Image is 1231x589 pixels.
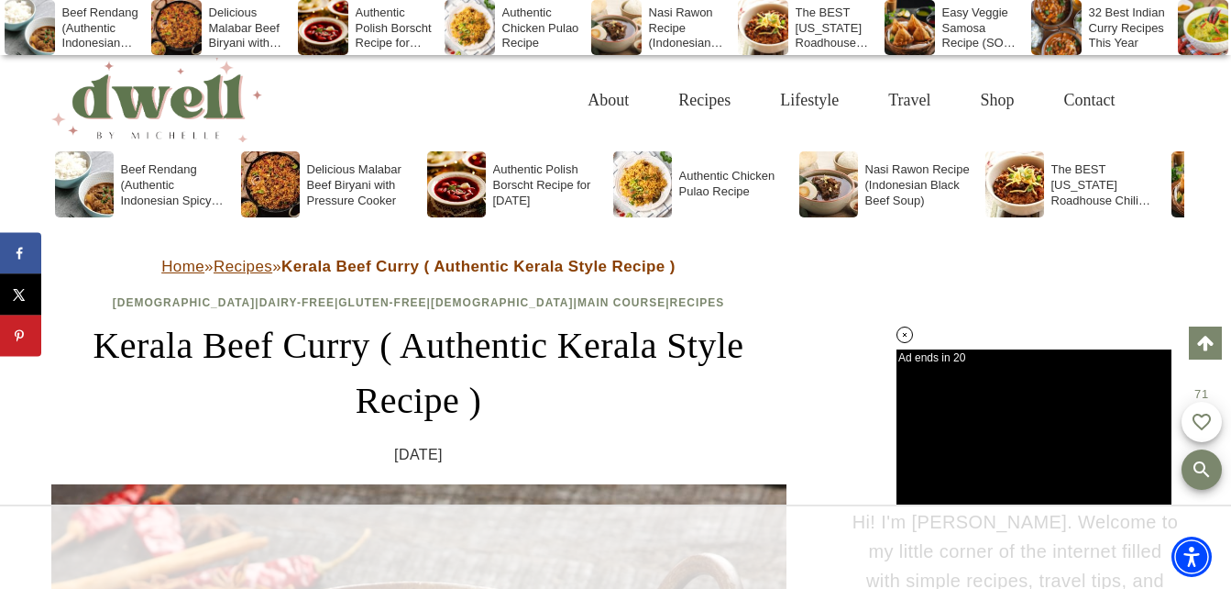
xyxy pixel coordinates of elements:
time: [DATE] [394,443,443,467]
a: Gluten-Free [338,296,426,309]
strong: Kerala Beef Curry ( Authentic Kerala Style Recipe ) [281,258,676,275]
span: » » [161,258,676,275]
h3: HI THERE [851,456,1181,489]
a: Dairy-Free [259,296,335,309]
a: Lifestyle [755,71,863,130]
div: Accessibility Menu [1171,537,1212,577]
nav: Primary Navigation [563,71,1139,130]
h1: Kerala Beef Curry ( Authentic Kerala Style Recipe ) [51,318,786,428]
a: Recipes [670,296,725,309]
a: Scroll to top [1189,327,1222,360]
a: [DEMOGRAPHIC_DATA] [431,296,574,309]
a: Recipes [654,71,755,130]
a: Travel [863,71,955,130]
a: Shop [955,71,1039,130]
a: Contact [1039,71,1140,130]
a: [DEMOGRAPHIC_DATA] [113,296,256,309]
a: Main Course [577,296,665,309]
a: Recipes [214,258,272,275]
a: Home [161,258,204,275]
iframe: Advertisement [282,506,950,589]
a: About [563,71,654,130]
img: DWELL by michelle [51,58,262,142]
span: | | | | | [113,296,725,309]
